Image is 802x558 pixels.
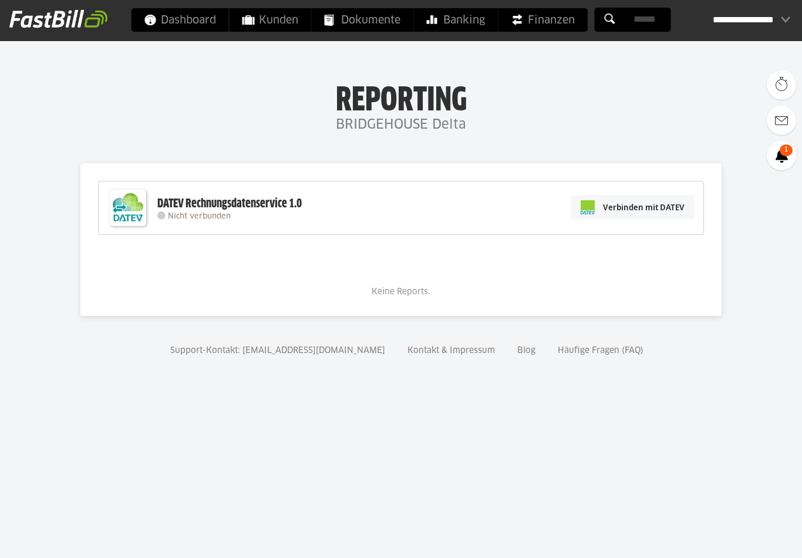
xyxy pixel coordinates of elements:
img: fastbill_logo_white.png [9,9,107,28]
a: Häufige Fragen (FAQ) [554,347,648,355]
span: Keine Reports. [372,288,430,296]
a: Dashboard [132,8,229,32]
span: Kunden [242,8,298,32]
a: 1 [767,141,796,170]
span: Dokumente [325,8,400,32]
a: Kunden [230,8,311,32]
img: pi-datev-logo-farbig-24.svg [581,200,595,214]
span: Verbinden mit DATEV [603,201,685,213]
a: Verbinden mit DATEV [571,195,695,220]
a: Support-Kontakt: [EMAIL_ADDRESS][DOMAIN_NAME] [166,347,389,355]
a: Finanzen [498,8,588,32]
a: Dokumente [312,8,413,32]
img: DATEV-Datenservice Logo [105,184,151,231]
span: 1 [780,144,793,156]
span: Banking [427,8,485,32]
a: Blog [513,347,540,355]
span: Nicht verbunden [168,213,231,220]
span: Finanzen [511,8,575,32]
div: DATEV Rechnungsdatenservice 1.0 [157,196,302,211]
iframe: Öffnet ein Widget, in dem Sie weitere Informationen finden [710,523,790,552]
span: Dashboard [144,8,216,32]
a: Banking [414,8,498,32]
h1: Reporting [117,83,685,113]
a: Kontakt & Impressum [403,347,499,355]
